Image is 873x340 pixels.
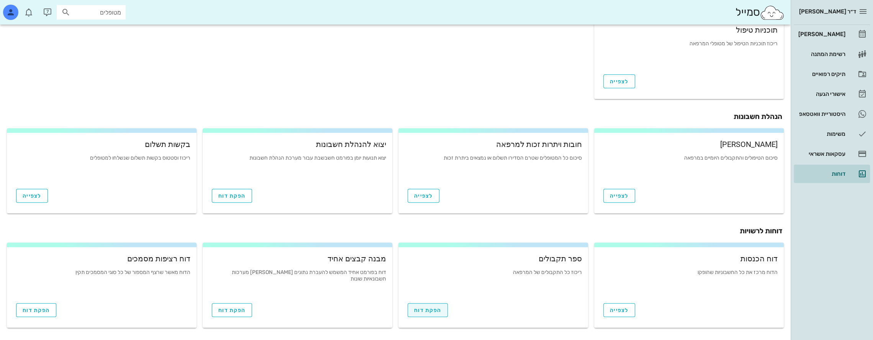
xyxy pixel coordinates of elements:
[23,6,27,11] span: תג
[16,189,48,203] a: לצפייה
[600,140,778,148] div: [PERSON_NAME]
[794,165,870,183] a: דוחות
[600,26,778,34] div: תוכניות טיפול
[23,307,50,314] span: הפקת דוח
[603,189,635,203] a: לצפייה
[212,303,252,317] button: הפקת דוח
[797,151,845,157] div: עסקאות אשראי
[794,145,870,163] a: עסקאות אשראי
[209,155,386,178] div: יצוא תנועות יומן בפורמט חשבשבת עבור מערכת הנהלת חשבונות
[600,155,778,178] div: סיכום הטיפולים והתקבולים היומיים במרפאה
[408,303,448,317] a: הפקת דוח
[600,269,778,292] div: הדוח מרכז את כל החשבוניות שהופקו
[414,307,441,314] span: הפקת דוח
[218,307,246,314] span: הפקת דוח
[600,41,778,64] div: ריכוז תוכניות הטיפול של מטופלי המרפאה
[600,255,778,262] div: דוח הכנסות
[603,303,635,317] a: לצפייה
[797,171,845,177] div: דוחות
[212,189,252,203] button: הפקת דוח
[610,78,629,85] span: לצפייה
[209,255,386,262] div: מבנה קבצים אחיד
[13,255,190,262] div: דוח רציפות מסמכים
[794,105,870,123] a: היסטוריית וואטסאפ
[797,71,845,77] div: תיקים רפואיים
[797,51,845,57] div: רשימת המתנה
[408,189,439,203] a: לצפייה
[8,226,782,236] h3: דוחות לרשויות
[23,193,41,199] span: לצפייה
[610,193,629,199] span: לצפייה
[797,111,845,117] div: היסטוריית וואטסאפ
[794,65,870,83] a: תיקים רפואיים
[13,155,190,178] div: ריכוז וסטטוס בקשות תשלום שנשלחו למטופלים
[797,91,845,97] div: אישורי הגעה
[760,5,785,20] img: SmileCloud logo
[13,140,190,148] div: בקשות תשלום
[13,269,190,292] div: הדוח מאשר שרצף המספור של כל סוגי המסמכים תקין
[8,111,782,122] h3: הנהלת חשבונות
[209,269,386,292] div: דוח בפורמט אחיד המשמש להעברת נתונים [PERSON_NAME] מערכות חשבונאיות שונות
[794,45,870,63] a: רשימת המתנה
[414,193,433,199] span: לצפייה
[16,303,56,317] button: הפקת דוח
[794,25,870,43] a: [PERSON_NAME]
[405,155,582,178] div: סיכום כל המטופלים שטרם הסדירו תשלום או נמצאים ביתרת זכות
[794,125,870,143] a: משימות
[797,31,845,37] div: [PERSON_NAME]
[797,131,845,137] div: משימות
[405,269,582,292] div: ריכוז כל התקבולים של המרפאה
[209,140,386,148] div: יצוא להנהלת חשבונות
[218,193,246,199] span: הפקת דוח
[794,85,870,103] a: אישורי הגעה
[405,140,582,148] div: חובות ויתרות זכות למרפאה
[405,255,582,262] div: ספר תקבולים
[603,74,635,88] a: לצפייה
[799,8,856,15] span: ד״ר [PERSON_NAME]
[735,4,785,21] div: סמייל
[610,307,629,314] span: לצפייה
